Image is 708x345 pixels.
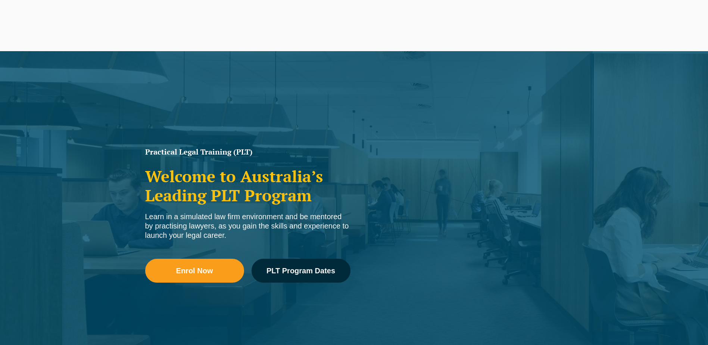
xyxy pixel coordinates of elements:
h2: Welcome to Australia’s Leading PLT Program [145,167,350,205]
a: Enrol Now [145,259,244,283]
div: Learn in a simulated law firm environment and be mentored by practising lawyers, as you gain the ... [145,212,350,240]
a: PLT Program Dates [252,259,350,283]
h1: Practical Legal Training (PLT) [145,148,350,156]
span: Enrol Now [176,267,213,274]
span: PLT Program Dates [266,267,335,274]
